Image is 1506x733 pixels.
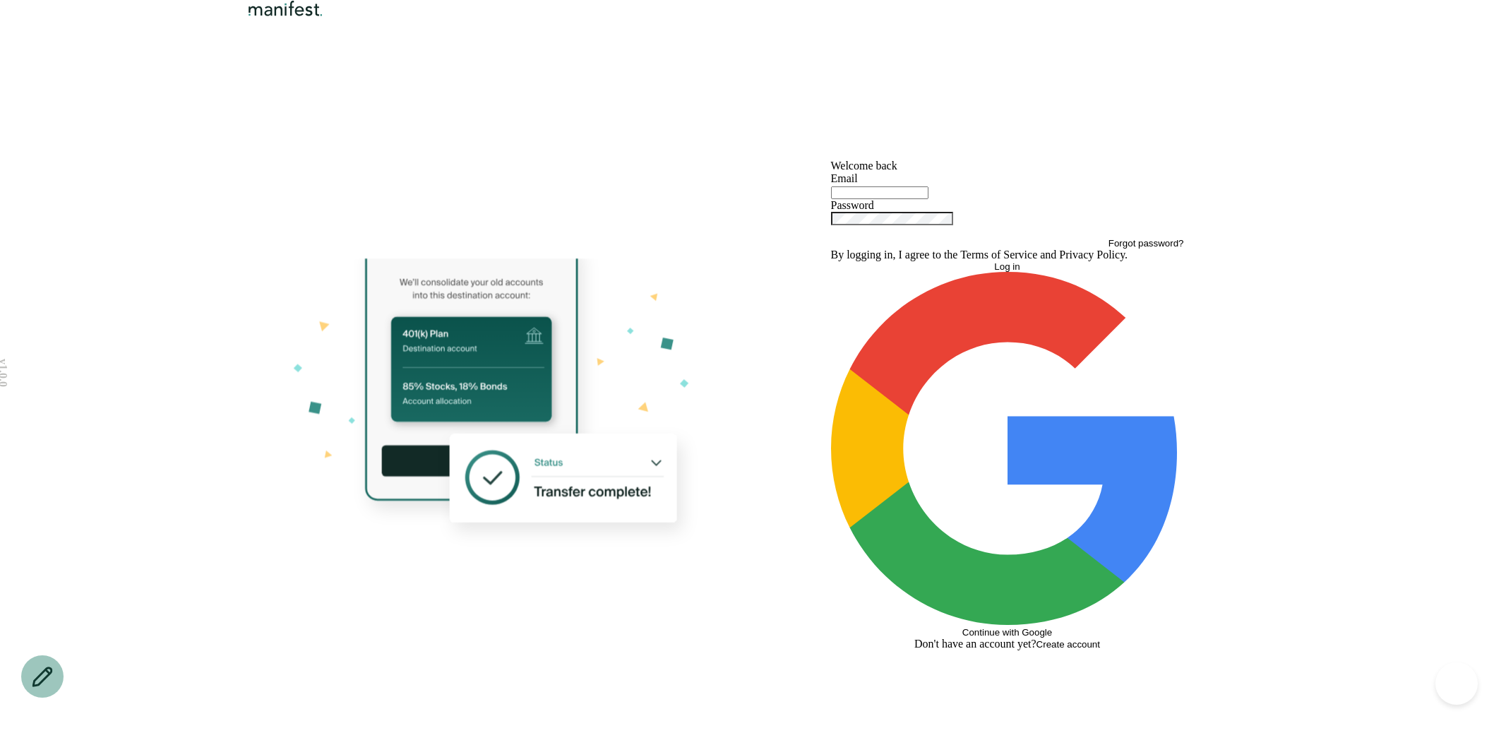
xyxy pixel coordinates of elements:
[831,272,1184,638] button: Continue with Google
[914,638,1036,650] span: Don't have an account yet?
[831,249,1184,261] p: By logging in, I agree to the and .
[1108,238,1184,249] button: Forgot password?
[831,261,1184,272] button: Log in
[994,261,1020,272] span: Log in
[831,172,858,184] label: Email
[831,199,874,211] label: Password
[831,160,1184,172] h1: Welcome back
[1036,639,1100,650] button: Create account
[1059,249,1125,261] a: Privacy Policy
[962,627,1052,638] span: Continue with Google
[960,249,1037,261] a: Terms of Service
[1435,662,1478,705] iframe: Help Scout Beacon - Open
